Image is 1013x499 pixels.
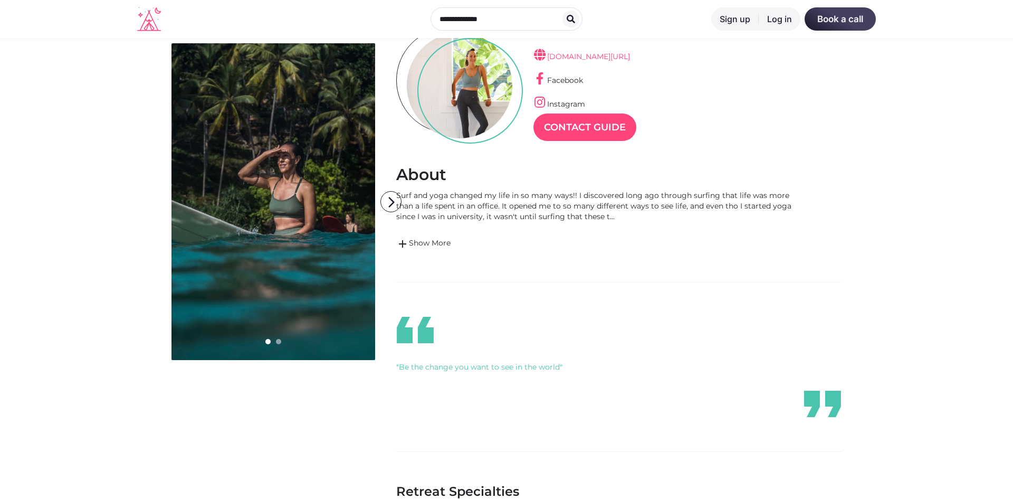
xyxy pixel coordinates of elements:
a: Log in [759,7,800,31]
a: Instagram [533,99,585,109]
i: arrow_forward_ios [381,192,402,213]
a: Sign up [711,7,759,31]
a: Book a call [805,7,876,31]
h2: About [396,165,842,185]
div: "Be the change you want to see in the world" [396,362,842,372]
a: addShow More [396,238,808,250]
span: add [396,238,409,250]
a: [DOMAIN_NAME][URL] [533,52,630,61]
i: format_quote [384,314,447,346]
div: Surf and yoga changed my life in so many ways!! I discovered long ago through surfing that life w... [396,190,808,222]
a: Contact Guide [533,114,636,141]
i: format_quote [791,388,854,420]
a: Facebook [533,76,583,85]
